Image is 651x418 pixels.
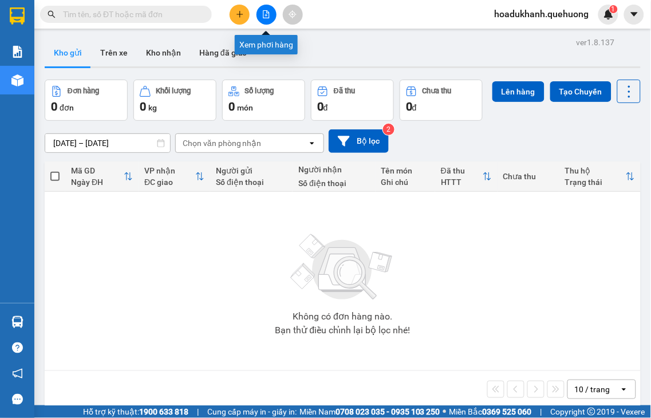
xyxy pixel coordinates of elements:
img: logo-vxr [10,7,25,25]
button: Hàng đã giao [190,39,257,66]
span: file-add [262,10,270,18]
span: 0 [140,100,146,113]
span: aim [289,10,297,18]
span: 0 [406,100,412,113]
span: đơn [60,103,74,112]
img: solution-icon [11,46,23,58]
button: Bộ lọc [329,129,389,153]
span: đ [412,103,417,112]
div: Mã GD [71,166,124,175]
span: ⚪️ [443,409,447,414]
input: Select a date range. [45,134,170,152]
span: kg [148,103,157,112]
div: Số điện thoại [298,179,369,188]
div: Thu hộ [565,166,626,175]
th: Toggle SortBy [65,161,139,192]
div: 10 / trang [575,384,610,395]
div: HTTT [441,178,483,187]
div: Người gửi [216,166,287,175]
span: question-circle [12,342,23,353]
div: Tên món [381,166,429,175]
div: Trạng thái [565,178,626,187]
div: Không có đơn hàng nào. [293,312,393,321]
strong: 0708 023 035 - 0935 103 250 [336,407,440,416]
span: copyright [587,408,595,416]
sup: 2 [383,124,394,135]
img: warehouse-icon [11,316,23,328]
span: đ [323,103,328,112]
span: 0 [228,100,235,113]
button: file-add [257,5,277,25]
th: Toggle SortBy [139,161,210,192]
span: 0 [317,100,323,113]
span: | [197,405,199,418]
div: ver 1.8.137 [577,36,615,49]
button: Kho gửi [45,39,91,66]
div: Người nhận [298,165,369,174]
button: Tạo Chuyến [550,81,611,102]
div: Đơn hàng [68,87,99,95]
th: Toggle SortBy [559,161,641,192]
span: caret-down [629,9,640,19]
div: Bạn thử điều chỉnh lại bộ lọc nhé! [275,326,411,335]
button: Khối lượng0kg [133,80,216,121]
button: Đã thu0đ [311,80,394,121]
span: search [48,10,56,18]
div: ĐC giao [144,178,195,187]
div: VP nhận [144,166,195,175]
button: Lên hàng [492,81,545,102]
span: message [12,394,23,405]
th: Toggle SortBy [435,161,498,192]
strong: 1900 633 818 [139,407,188,416]
svg: open [620,385,629,394]
span: | [540,405,542,418]
button: Số lượng0món [222,80,305,121]
div: Khối lượng [156,87,191,95]
button: Kho nhận [137,39,190,66]
span: 1 [611,5,616,13]
div: Ghi chú [381,178,429,187]
svg: open [307,139,317,148]
span: Miền Nam [299,405,440,418]
div: Chưa thu [503,172,554,181]
span: hoadukhanh.quehuong [486,7,598,21]
div: Đã thu [334,87,355,95]
div: Ngày ĐH [71,178,124,187]
div: Số điện thoại [216,178,287,187]
div: Chưa thu [423,87,452,95]
span: plus [236,10,244,18]
span: 0 [51,100,57,113]
button: aim [283,5,303,25]
input: Tìm tên, số ĐT hoặc mã đơn [63,8,198,21]
button: caret-down [624,5,644,25]
button: plus [230,5,250,25]
div: Số lượng [245,87,274,95]
span: notification [12,368,23,379]
strong: 0369 525 060 [483,407,532,416]
img: svg+xml;base64,PHN2ZyBjbGFzcz0ibGlzdC1wbHVnX19zdmciIHhtbG5zPSJodHRwOi8vd3d3LnczLm9yZy8yMDAwL3N2Zy... [285,227,400,307]
span: Hỗ trợ kỹ thuật: [83,405,188,418]
button: Chưa thu0đ [400,80,483,121]
span: Cung cấp máy in - giấy in: [207,405,297,418]
img: icon-new-feature [603,9,614,19]
button: Đơn hàng0đơn [45,80,128,121]
span: Miền Bắc [449,405,532,418]
div: Chọn văn phòng nhận [183,137,262,149]
div: Đã thu [441,166,483,175]
sup: 1 [610,5,618,13]
img: warehouse-icon [11,74,23,86]
button: Trên xe [91,39,137,66]
span: món [237,103,253,112]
